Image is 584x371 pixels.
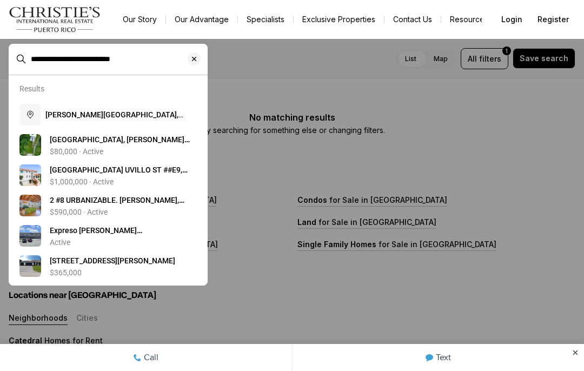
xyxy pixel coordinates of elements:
a: Our Story [114,12,165,27]
a: Resources [441,12,497,27]
a: Specialists [238,12,293,27]
span: [GEOGRAPHIC_DATA], [PERSON_NAME][GEOGRAPHIC_DATA], 00976 [50,135,190,155]
button: Register [531,9,575,30]
p: Active [50,238,70,247]
p: $590,000 · Active [50,208,108,216]
button: Clear search input [188,44,207,74]
span: [STREET_ADDRESS][PERSON_NAME] [50,256,175,265]
a: View details: Expreso Trujillo Alto PR- 1 [15,221,201,251]
span: Login [501,15,522,24]
span: [GEOGRAPHIC_DATA] UVILLO ST ##E9, [PERSON_NAME][GEOGRAPHIC_DATA], 00976 [50,165,188,196]
p: $365,000 [50,268,82,277]
button: Contact Us [384,12,441,27]
span: [PERSON_NAME][GEOGRAPHIC_DATA], Antonito, [GEOGRAPHIC_DATA], [GEOGRAPHIC_DATA] [45,110,183,141]
a: View details: Emerald Lake Plantation UVILLO ST ##E9 [15,160,201,190]
span: 2 #8 URBANIZABLE. [PERSON_NAME], [PERSON_NAME][GEOGRAPHIC_DATA], 00976 [50,196,184,226]
button: Login [495,9,529,30]
a: View details: 26490 TRUJILLO DR [15,251,201,281]
p: $80,000 · Active [50,147,103,156]
p: $1,000,000 · Active [50,177,114,186]
a: Our Advantage [166,12,237,27]
img: logo [9,6,101,32]
a: View details: SAINT JUST [15,130,201,160]
a: View details: 2 #8 URBANIZABLE. VILLA SOÑDA [15,190,201,221]
p: Results [19,84,44,93]
span: Register [537,15,569,24]
button: [PERSON_NAME][GEOGRAPHIC_DATA], Antonito, [GEOGRAPHIC_DATA], [GEOGRAPHIC_DATA] [15,100,201,130]
a: Exclusive Properties [294,12,384,27]
span: Expreso [PERSON_NAME][GEOGRAPHIC_DATA] PR- 1, [PERSON_NAME][GEOGRAPHIC_DATA], 00976 [50,226,183,267]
